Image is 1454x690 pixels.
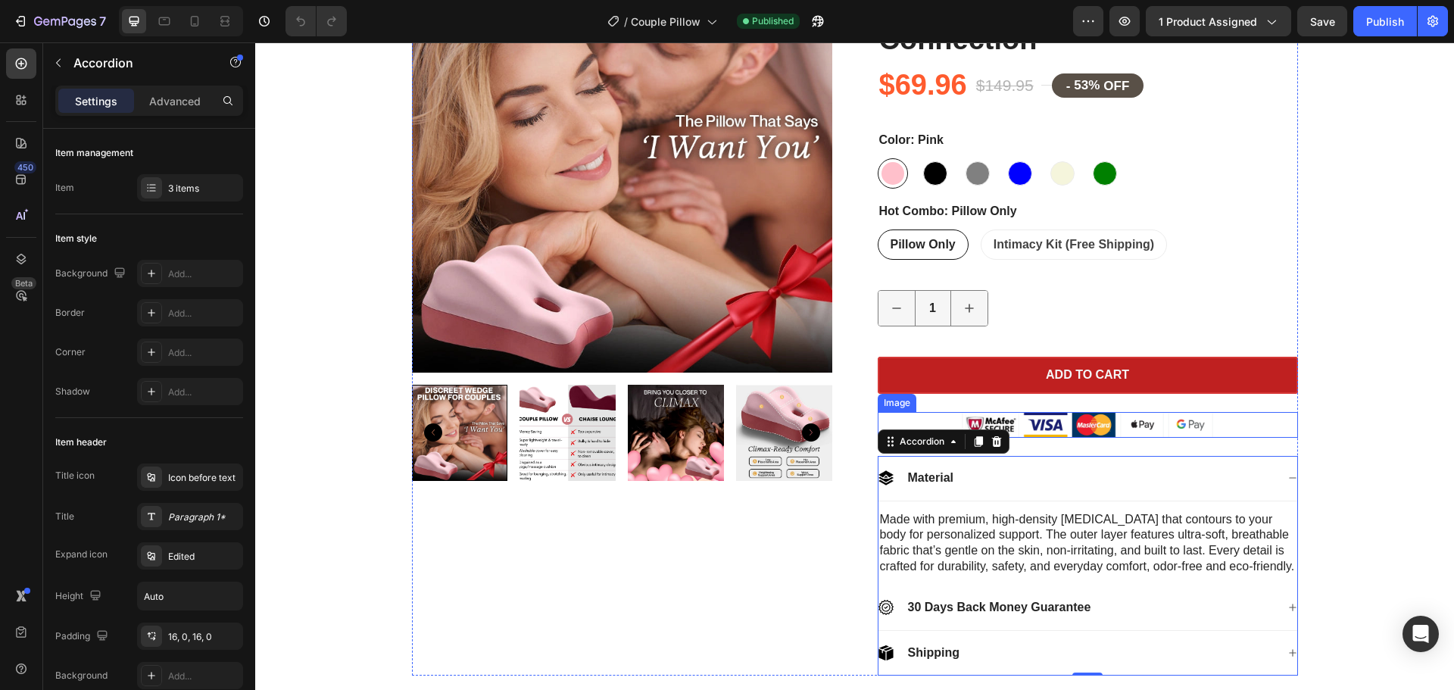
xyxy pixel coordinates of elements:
div: Item style [55,232,97,245]
button: decrement [623,248,660,283]
div: Add... [168,386,239,399]
span: 1 product assigned [1159,14,1257,30]
div: Item [55,181,74,195]
p: Shipping [653,603,704,619]
p: Settings [75,93,117,109]
span: Intimacy Kit (Free Shipping) [738,195,899,208]
div: Paragraph 1* [168,510,239,524]
div: Background [55,264,129,284]
button: increment [696,248,732,283]
button: 7 [6,6,113,36]
input: Auto [138,582,242,610]
p: Advanced [149,93,201,109]
div: Add... [168,346,239,360]
div: Background [55,669,108,682]
div: Open Intercom Messenger [1403,616,1439,652]
div: Title icon [55,469,95,482]
iframe: Design area [255,42,1454,690]
div: Expand icon [55,548,108,561]
div: Accordion [641,392,692,406]
p: Made with premium, high-density [MEDICAL_DATA] that contours to your body for personalized suppor... [625,470,1041,532]
div: Add to cart [791,325,874,341]
button: Add to cart [622,314,1043,351]
div: OFF [846,32,876,56]
div: Add... [168,267,239,281]
span: Couple Pillow [631,14,700,30]
div: Title [55,510,74,523]
div: 450 [14,161,36,173]
div: Shadow [55,385,90,398]
div: Icon before text [168,471,239,485]
p: 30 Days Back Money Guarantee [653,557,836,573]
div: 3 items [168,182,239,195]
div: Padding [55,626,111,647]
legend: Color: Pink [622,87,690,108]
p: Accordion [73,54,202,72]
div: Undo/Redo [285,6,347,36]
div: 16, 0, 16, 0 [168,630,239,644]
div: - [809,32,818,56]
div: 53% [817,32,846,55]
div: Beta [11,277,36,289]
div: $69.96 [622,23,713,63]
div: Add... [168,670,239,683]
p: 7 [99,12,106,30]
p: Material [653,428,698,444]
button: 1 product assigned [1146,6,1291,36]
span: Published [752,14,794,28]
legend: Hot Combo: Pillow Only [622,158,763,180]
button: Carousel Next Arrow [547,381,565,399]
span: / [624,14,628,30]
button: Publish [1353,6,1417,36]
button: Save [1297,6,1347,36]
span: Save [1310,15,1335,28]
input: quantity [660,248,696,283]
div: $149.95 [719,30,780,57]
div: Add... [168,307,239,320]
div: Item header [55,436,107,449]
img: Alt Image [707,370,958,395]
div: Edited [168,550,239,564]
div: Item management [55,146,133,160]
div: Publish [1366,14,1404,30]
div: Image [626,354,658,367]
span: Pillow Only [635,195,700,208]
div: Border [55,306,85,320]
div: Corner [55,345,86,359]
div: Height [55,586,105,607]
